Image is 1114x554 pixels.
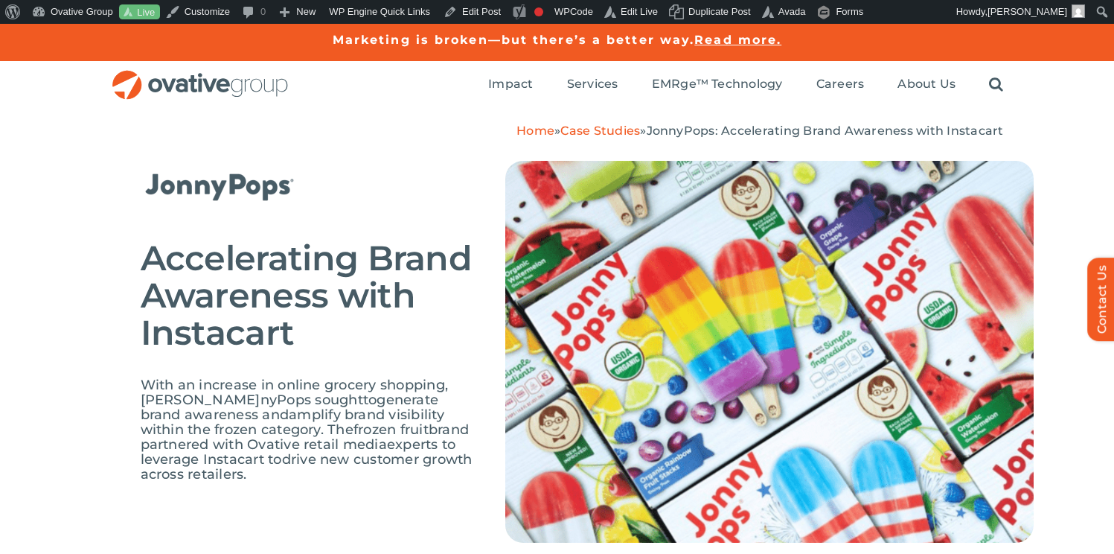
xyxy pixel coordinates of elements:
span: Impact [488,77,533,92]
span: brand partnered with Ovative retail media [141,421,470,453]
a: Home [516,124,554,138]
div: Focus keyphrase not set [534,7,543,16]
span: Accelerating Brand Awareness with Instacart [141,237,473,354]
span: EMRge™ Technology [652,77,783,92]
a: Read more. [694,33,781,47]
span: frozen fruit [353,421,429,438]
a: Search [989,77,1003,93]
span: About Us [897,77,955,92]
a: EMRge™ Technology [652,77,783,93]
span: [PERSON_NAME] [987,6,1067,17]
a: About Us [897,77,955,93]
span: » » [516,124,1003,138]
span: JonnyPops: Accelerating Brand Awareness with Instacart [647,124,1004,138]
span: amplify brand visibility within the frozen category [141,407,444,438]
a: Services [567,77,618,93]
nav: Menu [488,61,1003,109]
a: Marketing is broken—but there’s a better way. [333,33,695,47]
span: generate brand awareness and [141,392,439,423]
a: Impact [488,77,533,93]
a: Careers [816,77,865,93]
span: With an increase in online grocery shopping, [141,377,449,393]
a: Case Studies [560,124,640,138]
a: Live [119,4,160,20]
span: [PERSON_NAME] [141,392,260,408]
span: to [363,392,377,408]
span: sought [315,392,362,408]
span: drive new customer growth across retailers. [141,451,473,483]
img: Untitled-design-21.png [505,161,1034,543]
span: . The [321,421,353,438]
span: experts t [387,436,447,453]
span: Services [567,77,618,92]
span: nyPops [260,392,311,408]
span: Careers [816,77,865,92]
img: JP [141,161,313,210]
span: o leverage Instacart to [141,436,456,468]
a: OG_Full_horizontal_RGB [111,69,289,83]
